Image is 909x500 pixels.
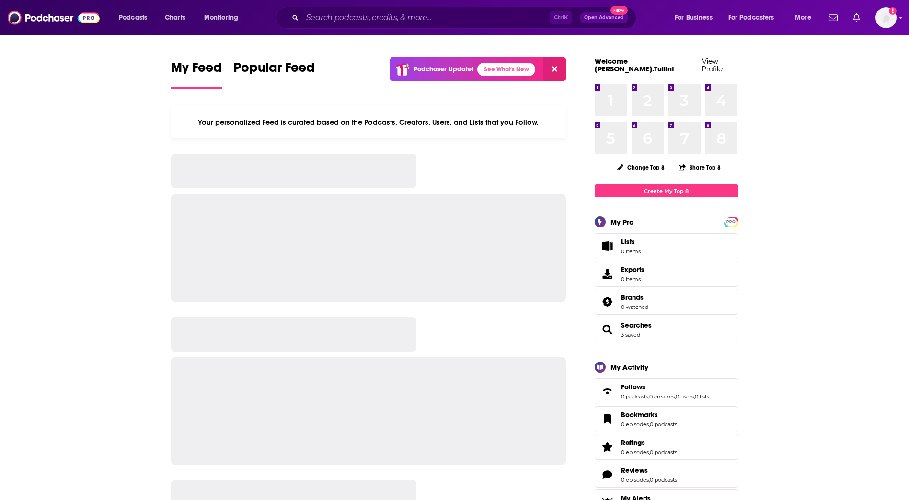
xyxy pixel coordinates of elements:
[648,393,649,400] span: ,
[676,393,694,400] a: 0 users
[595,184,738,197] a: Create My Top 8
[621,393,648,400] a: 0 podcasts
[849,10,864,26] a: Show notifications dropdown
[598,412,617,426] a: Bookmarks
[595,289,738,315] span: Brands
[610,363,648,372] div: My Activity
[171,106,566,138] div: Your personalized Feed is curated based on the Podcasts, Creators, Users, and Lists that you Follow.
[285,7,645,29] div: Search podcasts, credits, & more...
[598,385,617,398] a: Follows
[595,434,738,460] span: Ratings
[621,293,644,302] span: Brands
[477,63,535,76] a: See What's New
[8,9,100,27] img: Podchaser - Follow, Share and Rate Podcasts
[621,293,648,302] a: Brands
[165,11,185,24] span: Charts
[875,7,897,28] span: Logged in as Maria.Tullin
[621,265,644,274] span: Exports
[621,410,677,419] a: Bookmarks
[621,248,641,255] span: 0 items
[875,7,897,28] button: Show profile menu
[725,218,737,226] span: PRO
[650,421,677,428] a: 0 podcasts
[621,304,648,310] a: 0 watched
[595,378,738,404] span: Follows
[728,11,774,24] span: For Podcasters
[598,295,617,308] a: Brands
[598,323,617,336] a: Searches
[621,238,635,246] span: Lists
[610,6,628,15] span: New
[598,239,617,253] span: Lists
[595,233,738,259] a: Lists
[610,217,634,227] div: My Pro
[621,466,677,475] a: Reviews
[788,10,823,25] button: open menu
[621,321,652,330] a: Searches
[675,11,713,24] span: For Business
[668,10,725,25] button: open menu
[825,10,841,26] a: Show notifications dropdown
[694,393,695,400] span: ,
[204,11,238,24] span: Monitoring
[678,158,721,177] button: Share Top 8
[598,440,617,454] a: Ratings
[650,449,677,455] a: 0 podcasts
[611,161,671,173] button: Change Top 8
[159,10,191,25] a: Charts
[197,10,251,25] button: open menu
[649,449,650,455] span: ,
[171,59,222,81] span: My Feed
[621,421,649,428] a: 0 episodes
[580,12,628,23] button: Open AdvancedNew
[621,438,645,447] span: Ratings
[595,57,674,73] a: Welcome [PERSON_NAME].Tullin!
[414,65,473,73] p: Podchaser Update!
[171,59,222,89] a: My Feed
[112,10,160,25] button: open menu
[725,218,737,225] a: PRO
[595,317,738,342] span: Searches
[702,57,723,73] a: View Profile
[649,477,650,483] span: ,
[649,421,650,428] span: ,
[875,7,897,28] img: User Profile
[550,11,572,24] span: Ctrl K
[621,331,640,338] a: 3 saved
[889,7,897,15] svg: Add a profile image
[621,276,644,283] span: 0 items
[621,238,641,246] span: Lists
[649,393,675,400] a: 0 creators
[795,11,811,24] span: More
[598,267,617,281] span: Exports
[621,438,677,447] a: Ratings
[598,468,617,481] a: Reviews
[595,261,738,287] a: Exports
[621,466,648,475] span: Reviews
[722,10,788,25] button: open menu
[621,477,649,483] a: 0 episodes
[695,393,709,400] a: 0 lists
[233,59,315,81] span: Popular Feed
[302,10,550,25] input: Search podcasts, credits, & more...
[595,462,738,488] span: Reviews
[621,383,709,391] a: Follows
[233,59,315,89] a: Popular Feed
[119,11,147,24] span: Podcasts
[595,406,738,432] span: Bookmarks
[621,449,649,455] a: 0 episodes
[675,393,676,400] span: ,
[584,15,624,20] span: Open Advanced
[621,410,658,419] span: Bookmarks
[621,383,645,391] span: Follows
[650,477,677,483] a: 0 podcasts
